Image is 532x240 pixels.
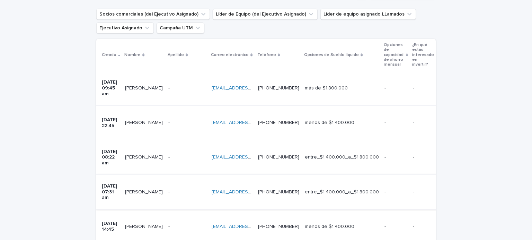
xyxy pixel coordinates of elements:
font: [PERSON_NAME] [125,120,163,125]
button: Líder de Equipo (del Ejecutivo Asignado) [213,9,318,20]
font: - [384,155,386,160]
font: - [384,190,386,194]
a: [PHONE_NUMBER] [258,86,299,90]
button: Líder de equipo asignado LLamados [320,9,416,20]
font: [DATE] 22:45 [102,117,118,128]
font: - [168,155,170,160]
font: Apellido [168,53,184,57]
font: - [413,120,414,125]
font: [PERSON_NAME] [125,155,163,160]
font: - [384,86,386,90]
font: entre_$1.400.000_a_$1.800.000 [305,190,379,194]
font: - [413,190,414,194]
font: [DATE] 08:22 am [102,149,118,166]
font: - [413,224,414,229]
font: entre_$1.400.000_a_$1.800.000 [305,155,379,160]
font: Nombre [124,53,141,57]
p: Nany Fuentes [125,188,164,195]
font: - [384,120,386,125]
button: Campaña UTM [157,22,204,33]
font: [DATE] 09:45 am [102,80,118,96]
font: Creado [102,53,116,57]
a: [EMAIL_ADDRESS][DOMAIN_NAME] [212,190,290,194]
a: [EMAIL_ADDRESS][PERSON_NAME][DOMAIN_NAME] [212,86,328,90]
font: [PERSON_NAME] [125,86,163,90]
button: Socios comerciales (del Ejecutivo Asignado) [96,9,210,20]
a: [EMAIL_ADDRESS][DOMAIN_NAME] [212,120,290,125]
font: - [168,86,170,90]
a: [EMAIL_ADDRESS][DOMAIN_NAME] [212,155,290,160]
p: Tamaru Pakarati [125,84,164,91]
button: Ejecutivo Asignado [96,22,154,33]
a: [PHONE_NUMBER] [258,155,299,160]
font: Opciones de capacidad de ahorro mensual [384,43,404,67]
a: [PHONE_NUMBER] [258,120,299,125]
font: - [413,86,414,90]
font: Teléfono [257,53,276,57]
font: [PERSON_NAME] [125,190,163,194]
font: menos de $1.400.000 [305,224,354,229]
font: más de $1.800.000 [305,86,348,90]
font: ¿En qué estás interesado en invertir? [412,43,434,67]
font: [DATE] 14:45 [102,221,118,232]
a: [EMAIL_ADDRESS][DOMAIN_NAME] [212,224,290,229]
font: - [413,155,414,160]
font: - [168,120,170,125]
a: [PHONE_NUMBER] [258,190,299,194]
font: Opciones de Sueldo líquido [304,53,359,57]
font: - [384,224,386,229]
a: [PHONE_NUMBER] [258,224,299,229]
font: menos de $1.400.000 [305,120,354,125]
p: Daniel Mundy López [125,118,164,126]
font: [DATE] 07:31 am [102,184,118,200]
font: - [168,224,170,229]
font: Correo electrónico [211,53,249,57]
font: - [168,190,170,194]
font: [PERSON_NAME] [125,224,163,229]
